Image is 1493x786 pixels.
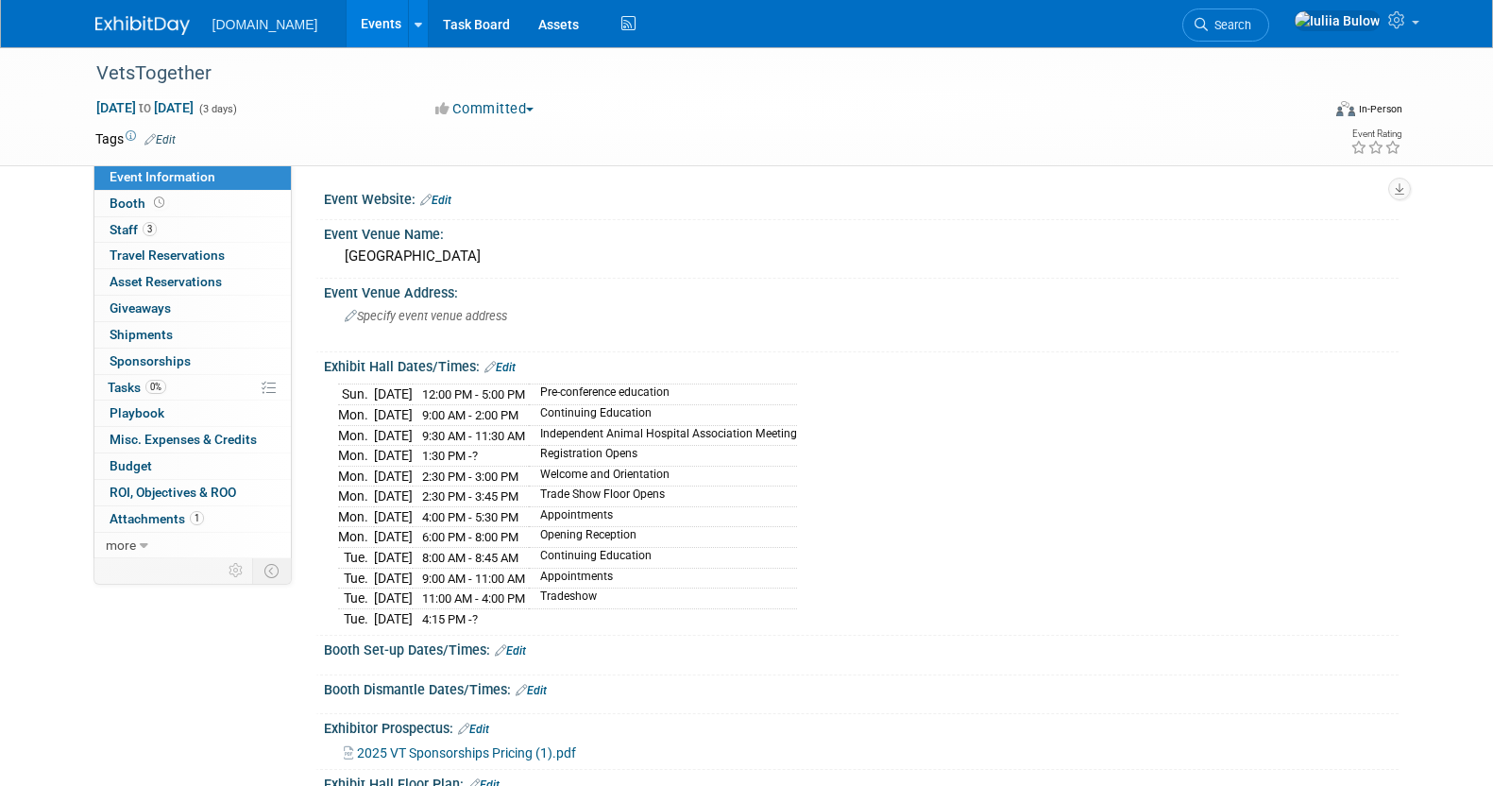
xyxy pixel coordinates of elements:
td: Welcome and Orientation [529,466,797,487]
a: Misc. Expenses & Credits [94,427,291,453]
a: Edit [420,194,451,207]
span: Shipments [110,327,173,342]
a: Budget [94,453,291,479]
td: Tags [95,129,176,148]
a: Playbook [94,401,291,426]
span: 3 [143,222,157,236]
td: [DATE] [374,608,413,628]
td: Tue. [338,589,374,609]
a: Booth [94,191,291,216]
span: more [106,538,136,553]
a: Shipments [94,322,291,348]
div: Event Venue Address: [324,279,1399,302]
span: Budget [110,458,152,473]
div: Event Format [1209,98,1403,127]
a: Travel Reservations [94,243,291,268]
td: Mon. [338,425,374,446]
a: Event Information [94,164,291,190]
td: Continuing Education [529,547,797,568]
td: Mon. [338,506,374,527]
a: Attachments1 [94,506,291,532]
span: 1 [190,511,204,525]
div: Event Venue Name: [324,220,1399,244]
span: Travel Reservations [110,248,225,263]
span: 9:00 AM - 11:00 AM [422,572,525,586]
div: [GEOGRAPHIC_DATA] [338,242,1384,271]
span: to [136,100,154,115]
span: 9:00 AM - 2:00 PM [422,408,518,422]
a: ROI, Objectives & ROO [94,480,291,505]
td: [DATE] [374,466,413,487]
a: 2025 VT Sponsorships Pricing (1).pdf [344,745,576,760]
span: Sponsorships [110,353,191,368]
span: 4:15 PM - [422,612,478,626]
span: ? [472,449,478,463]
span: 0% [145,380,166,394]
a: Edit [495,644,526,658]
button: Committed [429,99,541,119]
span: Booth not reserved yet [150,196,168,210]
div: Exhibit Hall Dates/Times: [324,352,1399,377]
a: Edit [484,361,516,374]
div: Booth Dismantle Dates/Times: [324,675,1399,700]
td: [DATE] [374,425,413,446]
a: Tasks0% [94,375,291,401]
span: 6:00 PM - 8:00 PM [422,530,518,544]
td: Registration Opens [529,446,797,467]
td: Pre-conference education [529,384,797,405]
td: Mon. [338,527,374,548]
div: Event Rating [1350,129,1401,139]
td: Opening Reception [529,527,797,548]
a: more [94,533,291,558]
a: Sponsorships [94,349,291,374]
a: Search [1182,9,1269,42]
span: 2:30 PM - 3:45 PM [422,489,518,504]
img: Iuliia Bulow [1294,10,1381,31]
td: Mon. [338,446,374,467]
td: Independent Animal Hospital Association Meeting [529,425,797,446]
span: Staff [110,222,157,237]
span: 12:00 PM - 5:00 PM [422,387,525,402]
span: Booth [110,196,168,211]
span: 2025 VT Sponsorships Pricing (1).pdf [357,745,576,760]
a: Asset Reservations [94,269,291,295]
span: 9:30 AM - 11:30 AM [422,429,525,443]
td: Tue. [338,547,374,568]
td: Appointments [529,568,797,589]
td: [DATE] [374,527,413,548]
span: ? [472,612,478,626]
td: Tue. [338,608,374,628]
td: [DATE] [374,446,413,467]
a: Giveaways [94,296,291,321]
a: Edit [458,723,489,736]
span: Tasks [108,380,166,395]
span: Event Information [110,169,215,184]
td: Sun. [338,384,374,405]
td: [DATE] [374,405,413,426]
span: 1:30 PM - [422,449,478,463]
span: (3 days) [197,103,237,115]
a: Staff3 [94,217,291,243]
td: [DATE] [374,547,413,568]
td: [DATE] [374,506,413,527]
td: Mon. [338,466,374,487]
span: 11:00 AM - 4:00 PM [422,591,525,606]
span: ROI, Objectives & ROO [110,485,236,500]
a: Edit [516,684,547,697]
span: [DATE] [DATE] [95,99,195,116]
img: ExhibitDay [95,16,190,35]
td: [DATE] [374,589,413,609]
td: Personalize Event Tab Strip [220,558,253,583]
td: Mon. [338,487,374,507]
img: Format-Inperson.png [1336,101,1355,116]
div: In-Person [1358,102,1402,116]
td: Tue. [338,568,374,589]
td: Appointments [529,506,797,527]
td: Tradeshow [529,589,797,609]
td: Mon. [338,405,374,426]
div: Event Website: [324,185,1399,210]
span: Misc. Expenses & Credits [110,432,257,447]
span: Search [1208,18,1251,32]
div: VetsTogether [90,57,1292,91]
a: Edit [144,133,176,146]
